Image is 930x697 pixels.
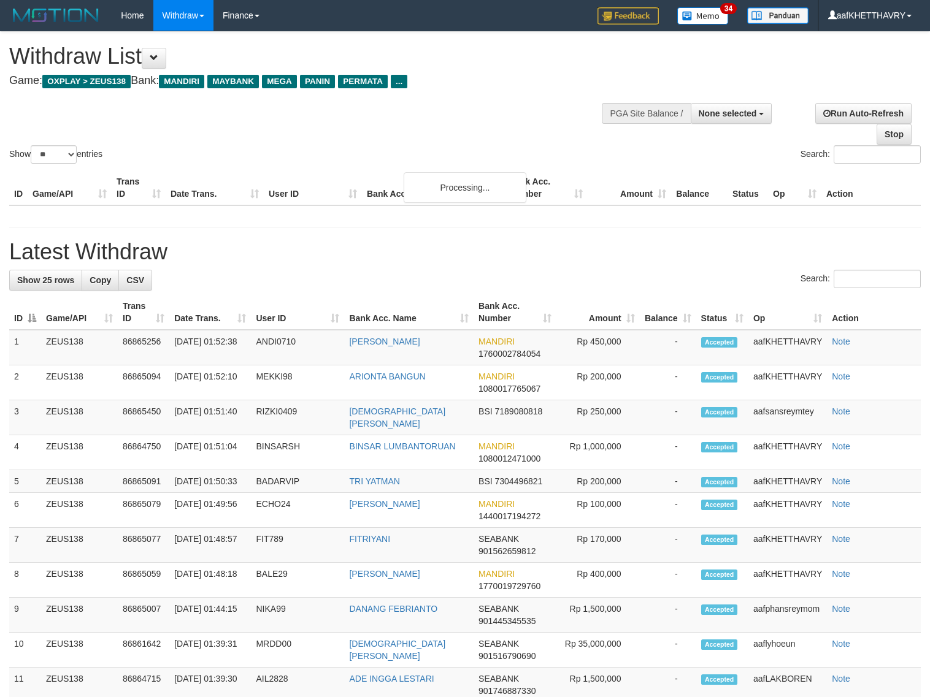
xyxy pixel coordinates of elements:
td: 6 [9,493,41,528]
td: 9 [9,598,41,633]
a: BINSAR LUMBANTORUAN [349,441,455,451]
span: Accepted [701,337,738,348]
td: [DATE] 01:52:38 [169,330,251,365]
th: User ID [264,170,362,205]
a: Note [832,441,850,451]
span: Copy 7189080818 to clipboard [495,406,543,416]
span: Accepted [701,535,738,545]
a: [DEMOGRAPHIC_DATA][PERSON_NAME] [349,639,445,661]
th: Bank Acc. Number [504,170,588,205]
td: 3 [9,400,41,435]
a: [PERSON_NAME] [349,569,420,579]
td: BADARVIP [251,470,344,493]
td: 4 [9,435,41,470]
th: Amount: activate to sort column ascending [556,295,639,330]
td: RIZKI0409 [251,400,344,435]
a: Note [832,674,850,684]
td: - [640,435,696,470]
span: None selected [699,109,757,118]
td: 86865450 [118,400,169,435]
span: Copy 1080017765067 to clipboard [478,384,540,394]
td: 86865091 [118,470,169,493]
span: Copy 1080012471000 to clipboard [478,454,540,463]
a: Note [832,639,850,649]
td: MEKKI98 [251,365,344,400]
td: - [640,330,696,365]
td: Rp 35,000,000 [556,633,639,668]
a: DANANG FEBRIANTO [349,604,437,614]
div: Processing... [404,172,526,203]
th: Bank Acc. Number: activate to sort column ascending [474,295,556,330]
td: Rp 400,000 [556,563,639,598]
a: Note [832,406,850,416]
td: 86865079 [118,493,169,528]
td: 86865256 [118,330,169,365]
span: ... [391,75,407,88]
td: aafKHETTHAVRY [748,470,827,493]
td: [DATE] 01:50:33 [169,470,251,493]
td: - [640,598,696,633]
td: ZEUS138 [41,633,118,668]
td: 1 [9,330,41,365]
span: BSI [478,406,493,416]
a: Note [832,371,850,381]
td: ZEUS138 [41,400,118,435]
td: - [640,493,696,528]
label: Search: [801,145,921,164]
td: - [640,365,696,400]
td: Rp 1,500,000 [556,598,639,633]
span: Show 25 rows [17,275,74,285]
span: MANDIRI [159,75,204,88]
td: ZEUS138 [41,330,118,365]
span: Copy 1770019729760 to clipboard [478,581,540,591]
td: [DATE] 01:51:40 [169,400,251,435]
td: 86865077 [118,528,169,563]
td: 7 [9,528,41,563]
a: Copy [82,270,119,291]
td: ANDI0710 [251,330,344,365]
a: TRI YATMAN [349,476,399,486]
td: [DATE] 01:48:18 [169,563,251,598]
img: Feedback.jpg [598,7,659,25]
td: 5 [9,470,41,493]
td: Rp 170,000 [556,528,639,563]
label: Show entries [9,145,102,164]
span: Copy 1760002784054 to clipboard [478,349,540,359]
th: ID [9,170,28,205]
th: Date Trans. [166,170,264,205]
td: 10 [9,633,41,668]
span: Accepted [701,442,738,452]
th: Game/API: activate to sort column ascending [41,295,118,330]
td: aaflyhoeun [748,633,827,668]
span: PERMATA [338,75,388,88]
td: 8 [9,563,41,598]
th: Action [827,295,921,330]
td: ZEUS138 [41,528,118,563]
td: 86861642 [118,633,169,668]
th: Amount [588,170,671,205]
span: Accepted [701,674,738,685]
a: [DEMOGRAPHIC_DATA][PERSON_NAME] [349,406,445,428]
span: MANDIRI [478,441,515,451]
th: ID: activate to sort column descending [9,295,41,330]
a: Show 25 rows [9,270,82,291]
td: [DATE] 01:51:04 [169,435,251,470]
th: Date Trans.: activate to sort column ascending [169,295,251,330]
span: Copy 901746887330 to clipboard [478,686,536,696]
td: - [640,528,696,563]
td: ZEUS138 [41,470,118,493]
th: Trans ID [112,170,166,205]
td: 86864750 [118,435,169,470]
span: Accepted [701,500,738,510]
span: Accepted [701,604,738,615]
span: MANDIRI [478,337,515,346]
span: CSV [126,275,144,285]
select: Showentries [31,145,77,164]
span: Copy 901562659812 to clipboard [478,546,536,556]
th: Balance: activate to sort column ascending [640,295,696,330]
span: MAYBANK [207,75,259,88]
td: ZEUS138 [41,365,118,400]
td: BINSARSH [251,435,344,470]
th: Game/API [28,170,112,205]
th: Trans ID: activate to sort column ascending [118,295,169,330]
